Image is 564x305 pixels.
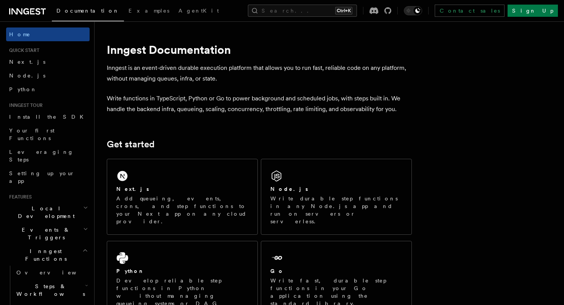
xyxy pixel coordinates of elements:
[116,195,248,225] p: Add queueing, events, crons, and step functions to your Next app on any cloud provider.
[6,47,39,53] span: Quick start
[6,247,82,263] span: Inngest Functions
[16,269,95,276] span: Overview
[508,5,558,17] a: Sign Up
[6,55,90,69] a: Next.js
[6,205,83,220] span: Local Development
[107,159,258,235] a: Next.jsAdd queueing, events, crons, and step functions to your Next app on any cloud provider.
[435,5,505,17] a: Contact sales
[6,124,90,145] a: Your first Functions
[9,73,45,79] span: Node.js
[56,8,119,14] span: Documentation
[116,185,149,193] h2: Next.js
[6,27,90,41] a: Home
[404,6,422,15] button: Toggle dark mode
[178,8,219,14] span: AgentKit
[9,149,74,163] span: Leveraging Steps
[116,267,145,275] h2: Python
[9,31,31,38] span: Home
[107,93,412,115] p: Write functions in TypeScript, Python or Go to power background and scheduled jobs, with steps bu...
[6,82,90,96] a: Python
[6,166,90,188] a: Setting up your app
[9,170,75,184] span: Setting up your app
[52,2,124,21] a: Documentation
[9,114,88,120] span: Install the SDK
[174,2,223,21] a: AgentKit
[107,43,412,56] h1: Inngest Documentation
[6,202,90,223] button: Local Development
[107,63,412,84] p: Inngest is an event-driven durable execution platform that allows you to run fast, reliable code ...
[9,59,45,65] span: Next.js
[6,194,32,200] span: Features
[13,279,90,301] button: Steps & Workflows
[270,185,308,193] h2: Node.js
[9,127,55,141] span: Your first Functions
[13,282,85,298] span: Steps & Workflows
[107,139,154,150] a: Get started
[6,69,90,82] a: Node.js
[6,244,90,266] button: Inngest Functions
[6,145,90,166] a: Leveraging Steps
[6,102,43,108] span: Inngest tour
[13,266,90,279] a: Overview
[129,8,169,14] span: Examples
[6,226,83,241] span: Events & Triggers
[124,2,174,21] a: Examples
[248,5,357,17] button: Search...Ctrl+K
[261,159,412,235] a: Node.jsWrite durable step functions in any Node.js app and run on servers or serverless.
[335,7,352,15] kbd: Ctrl+K
[270,195,402,225] p: Write durable step functions in any Node.js app and run on servers or serverless.
[6,110,90,124] a: Install the SDK
[9,86,37,92] span: Python
[270,267,284,275] h2: Go
[6,223,90,244] button: Events & Triggers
